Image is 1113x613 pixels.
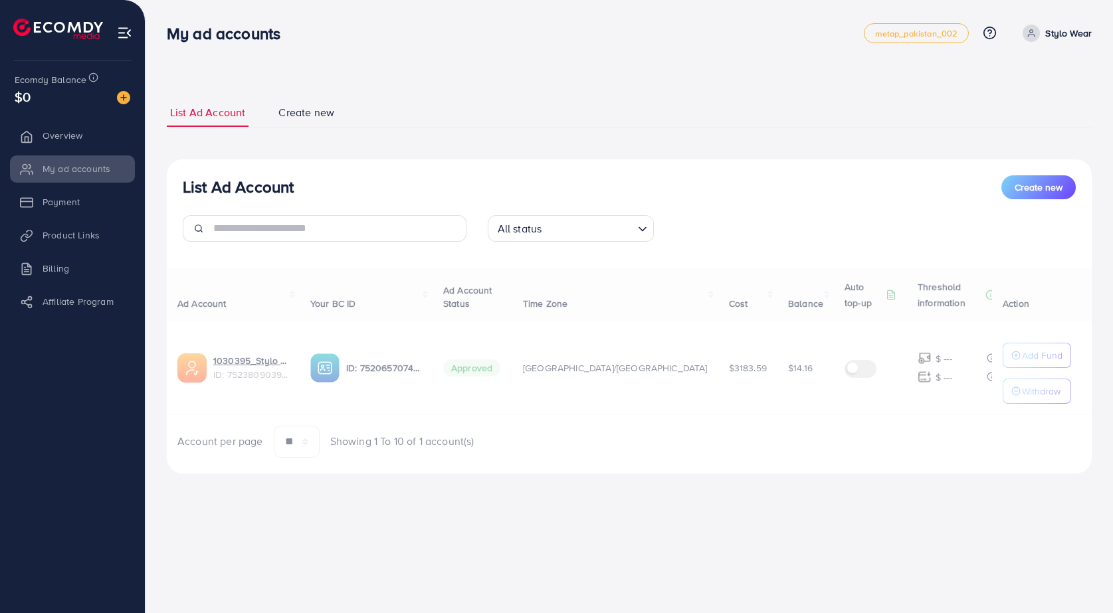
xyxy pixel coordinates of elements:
[117,25,132,41] img: menu
[167,24,291,43] h3: My ad accounts
[15,87,31,106] span: $0
[117,91,130,104] img: image
[495,219,545,238] span: All status
[170,105,245,120] span: List Ad Account
[1015,181,1062,194] span: Create new
[1017,25,1092,42] a: Stylo Wear
[546,217,632,238] input: Search for option
[864,23,969,43] a: metap_pakistan_002
[1001,175,1076,199] button: Create new
[488,215,654,242] div: Search for option
[13,19,103,39] img: logo
[15,73,86,86] span: Ecomdy Balance
[183,177,294,197] h3: List Ad Account
[278,105,334,120] span: Create new
[875,29,958,38] span: metap_pakistan_002
[1045,25,1092,41] p: Stylo Wear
